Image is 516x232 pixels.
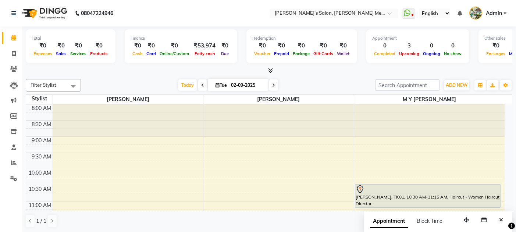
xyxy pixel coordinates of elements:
[397,42,421,50] div: 3
[30,104,53,112] div: 8:00 AM
[442,42,463,50] div: 0
[214,82,229,88] span: Tue
[68,42,88,50] div: ₹0
[335,51,351,56] span: Wallet
[312,42,335,50] div: ₹0
[36,217,46,225] span: 1 / 1
[397,51,421,56] span: Upcoming
[53,95,203,104] span: [PERSON_NAME]
[469,7,482,19] img: Admin
[81,3,113,24] b: 08047224946
[355,185,501,207] div: [PERSON_NAME], TK01, 10:30 AM-11:15 AM, Haircut - Women Haircut Director
[88,51,110,56] span: Products
[145,42,158,50] div: ₹0
[32,42,54,50] div: ₹0
[88,42,110,50] div: ₹0
[158,42,191,50] div: ₹0
[54,42,68,50] div: ₹0
[372,42,397,50] div: 0
[442,51,463,56] span: No show
[372,51,397,56] span: Completed
[272,51,291,56] span: Prepaid
[30,121,53,128] div: 8:30 AM
[252,42,272,50] div: ₹0
[68,51,88,56] span: Services
[272,42,291,50] div: ₹0
[191,42,218,50] div: ₹53,974
[131,35,231,42] div: Finance
[30,137,53,144] div: 9:00 AM
[252,51,272,56] span: Voucher
[375,79,440,91] input: Search Appointment
[484,42,507,50] div: ₹0
[486,10,502,17] span: Admin
[54,51,68,56] span: Sales
[131,51,145,56] span: Cash
[32,51,54,56] span: Expenses
[496,214,506,226] button: Close
[31,82,56,88] span: Filter Stylist
[417,218,442,224] span: Block Time
[354,95,505,104] span: m y [PERSON_NAME]
[32,35,110,42] div: Total
[30,153,53,161] div: 9:30 AM
[26,95,53,103] div: Stylist
[193,51,217,56] span: Petty cash
[178,79,197,91] span: Today
[484,51,507,56] span: Packages
[421,51,442,56] span: Ongoing
[19,3,69,24] img: logo
[444,80,469,90] button: ADD NEW
[203,95,354,104] span: [PERSON_NAME]
[446,82,467,88] span: ADD NEW
[291,42,312,50] div: ₹0
[27,185,53,193] div: 10:30 AM
[229,80,266,91] input: 2025-09-02
[131,42,145,50] div: ₹0
[145,51,158,56] span: Card
[312,51,335,56] span: Gift Cards
[218,42,231,50] div: ₹0
[27,169,53,177] div: 10:00 AM
[335,42,351,50] div: ₹0
[372,35,463,42] div: Appointment
[291,51,312,56] span: Package
[219,51,231,56] span: Due
[370,215,408,228] span: Appointment
[27,201,53,209] div: 11:00 AM
[158,51,191,56] span: Online/Custom
[252,35,351,42] div: Redemption
[421,42,442,50] div: 0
